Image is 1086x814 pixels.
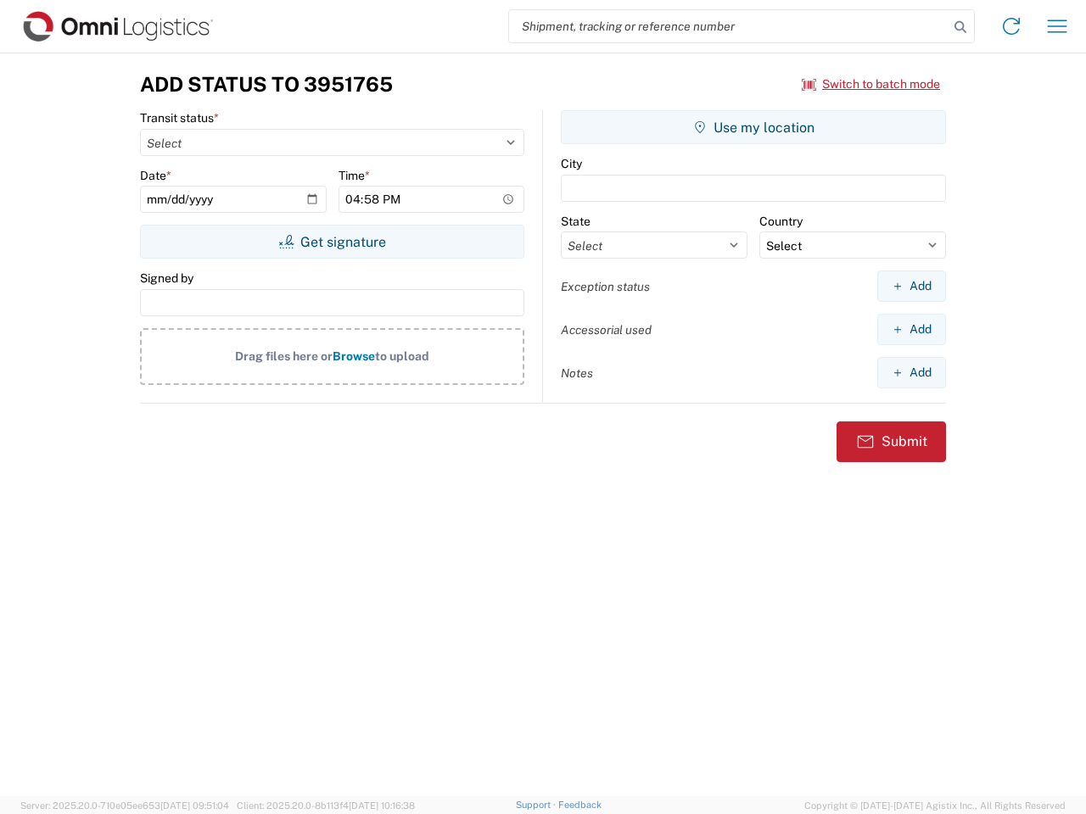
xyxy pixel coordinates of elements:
[509,10,949,42] input: Shipment, tracking or reference number
[561,365,593,381] label: Notes
[802,70,940,98] button: Switch to batch mode
[877,314,946,345] button: Add
[561,322,652,337] label: Accessorial used
[561,110,946,144] button: Use my location
[339,168,370,183] label: Time
[561,156,582,171] label: City
[516,800,558,810] a: Support
[561,279,650,294] label: Exception status
[877,270,946,302] button: Add
[349,800,415,811] span: [DATE] 10:16:38
[804,798,1066,813] span: Copyright © [DATE]-[DATE] Agistix Inc., All Rights Reserved
[333,349,375,363] span: Browse
[140,168,171,183] label: Date
[558,800,602,810] a: Feedback
[140,72,393,97] h3: Add Status to 3951765
[561,214,591,229] label: State
[160,800,229,811] span: [DATE] 09:51:04
[237,800,415,811] span: Client: 2025.20.0-8b113f4
[837,421,946,462] button: Submit
[375,349,429,363] span: to upload
[140,225,524,259] button: Get signature
[20,800,229,811] span: Server: 2025.20.0-710e05ee653
[140,270,193,286] label: Signed by
[140,110,219,125] label: Transit status
[877,357,946,388] button: Add
[235,349,333,363] span: Drag files here or
[759,214,803,229] label: Country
